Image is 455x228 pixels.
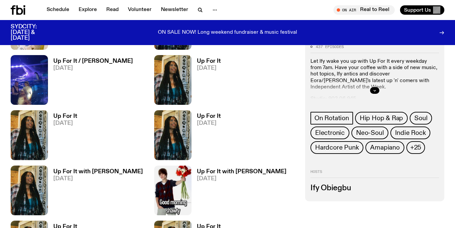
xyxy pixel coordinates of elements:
[406,141,425,154] button: +25
[197,58,221,64] h3: Up For It
[315,129,345,137] span: Electronic
[197,65,221,71] span: [DATE]
[192,58,221,105] a: Up For It[DATE]
[197,121,221,126] span: [DATE]
[316,45,344,48] span: 437 episodes
[75,5,101,15] a: Explore
[310,58,439,90] p: Let Ify wake you up with Up For It every weekday from 7am. Have your coffee with a side of new mu...
[124,5,156,15] a: Volunteer
[53,113,77,119] h3: Up For It
[360,115,403,122] span: Hip Hop & Rap
[315,144,359,151] span: Hardcore Punk
[310,112,353,125] a: On Rotation
[410,112,432,125] a: Soul
[197,113,221,119] h3: Up For It
[351,127,388,139] a: Neo-Soul
[390,127,430,139] a: Indie Rock
[53,169,143,175] h3: Up For It with [PERSON_NAME]
[356,129,384,137] span: Neo-Soul
[53,58,133,64] h3: Up For It / [PERSON_NAME]
[395,129,426,137] span: Indie Rock
[414,115,427,122] span: Soul
[310,185,439,192] h3: Ify Obiegbu
[154,110,192,160] img: Ify - a Brown Skin girl with black braided twists, looking up to the side with her tongue stickin...
[43,5,73,15] a: Schedule
[410,144,421,151] span: +25
[370,144,399,151] span: Amapiano
[53,121,77,126] span: [DATE]
[154,55,192,105] img: Ify - a Brown Skin girl with black braided twists, looking up to the side with her tongue stickin...
[314,115,349,122] span: On Rotation
[53,65,133,71] span: [DATE]
[355,112,408,125] a: Hip Hop & Rap
[333,5,395,15] button: On AirReal to Reel
[102,5,123,15] a: Read
[192,113,221,160] a: Up For It[DATE]
[404,7,431,13] span: Support Us
[48,113,77,160] a: Up For It[DATE]
[192,169,286,215] a: Up For It with [PERSON_NAME][DATE]
[310,170,439,178] h2: Hosts
[365,141,404,154] a: Amapiano
[310,127,349,139] a: Electronic
[11,110,48,160] img: Ify - a Brown Skin girl with black braided twists, looking up to the side with her tongue stickin...
[197,176,286,182] span: [DATE]
[400,5,444,15] button: Support Us
[11,166,48,215] img: Ify - a Brown Skin girl with black braided twists, looking up to the side with her tongue stickin...
[11,24,53,41] h3: SYDCITY: [DATE] & [DATE]
[197,169,286,175] h3: Up For It with [PERSON_NAME]
[48,169,143,215] a: Up For It with [PERSON_NAME][DATE]
[158,30,297,36] p: ON SALE NOW! Long weekend fundraiser & music festival
[48,58,133,105] a: Up For It / [PERSON_NAME][DATE]
[310,141,363,154] a: Hardcore Punk
[53,176,143,182] span: [DATE]
[157,5,192,15] a: Newsletter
